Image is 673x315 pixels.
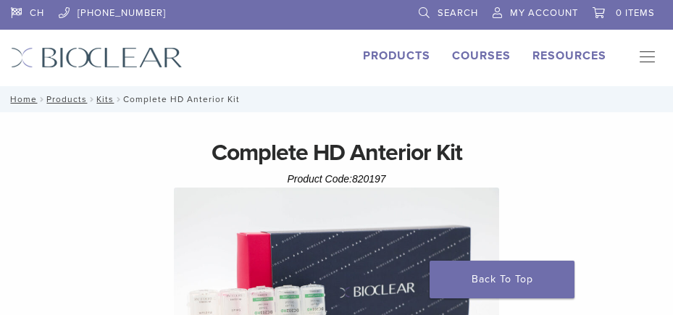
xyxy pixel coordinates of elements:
span: Search [438,7,478,19]
img: Bioclear [11,47,183,68]
a: Resources [532,49,606,63]
span: / [37,96,46,103]
a: Products [46,94,87,104]
a: Kits [96,94,114,104]
span: Product Code: [287,173,385,185]
a: Products [363,49,430,63]
span: My Account [510,7,578,19]
a: Home [6,94,37,104]
span: 820197 [352,173,386,185]
nav: Primary Navigation [628,47,662,69]
span: / [87,96,96,103]
span: / [114,96,123,103]
a: Back To Top [430,261,574,298]
a: Courses [452,49,511,63]
h1: Complete HD Anterior Kit [11,135,662,170]
span: 0 items [616,7,655,19]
